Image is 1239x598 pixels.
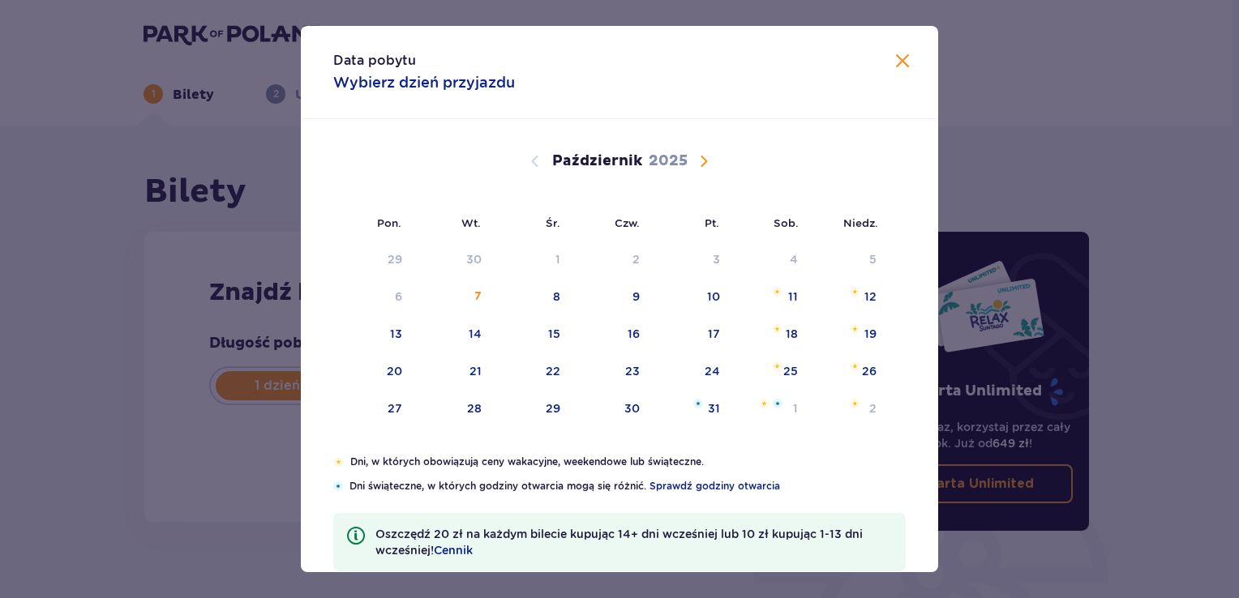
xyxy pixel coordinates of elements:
p: Wybierz dzień przyjazdu [333,73,515,92]
td: Data niedostępna. niedziela, 5 października 2025 [809,242,888,278]
div: 30 [466,251,482,267]
td: wtorek, 21 października 2025 [414,354,494,390]
small: Sob. [774,216,799,229]
td: Data niedostępna. piątek, 3 października 2025 [651,242,731,278]
a: Sprawdź godziny otwarcia [650,479,780,493]
div: 19 [864,326,877,342]
td: środa, 22 października 2025 [493,354,572,390]
div: 25 [783,363,798,379]
small: Śr. [546,216,560,229]
small: Wt. [461,216,481,229]
td: środa, 29 października 2025 [493,391,572,427]
td: wtorek, 28 października 2025 [414,391,494,427]
td: Data niedostępna. poniedziałek, 6 października 2025 [333,280,414,315]
div: 2 [632,251,640,267]
div: 24 [705,363,720,379]
small: Pon. [377,216,401,229]
td: Data niedostępna. poniedziałek, 29 września 2025 [333,242,414,278]
td: wtorek, 14 października 2025 [414,317,494,352]
div: 18 [786,326,798,342]
div: 8 [553,288,560,305]
p: Dni, w których obowiązują ceny wakacyjne, weekendowe lub świąteczne. [350,455,906,469]
img: Niebieska gwiazdka [693,399,703,408]
td: piątek, 24 października 2025 [651,354,731,390]
td: niedziela, 12 października 2025 [809,280,888,315]
img: Pomarańczowa gwiazdka [772,361,782,371]
td: Data niedostępna. czwartek, 2 października 2025 [572,242,652,278]
td: środa, 15 października 2025 [493,317,572,352]
p: Data pobytu [333,52,416,70]
img: Pomarańczowa gwiazdka [772,324,782,334]
button: Zamknij [893,52,912,72]
div: 30 [624,400,640,416]
div: 12 [864,288,877,305]
td: czwartek, 9 października 2025 [572,280,652,315]
p: 2025 [649,152,688,171]
img: Pomarańczowa gwiazdka [850,324,860,334]
div: 6 [395,288,402,305]
div: 2 [869,400,877,416]
td: niedziela, 19 października 2025 [809,317,888,352]
div: 29 [546,400,560,416]
div: 3 [713,251,720,267]
img: Niebieska gwiazdka [333,481,343,491]
div: 1 [555,251,560,267]
td: piątek, 31 października 2025 [651,391,731,427]
div: 29 [388,251,402,267]
td: sobota, 18 października 2025 [731,317,810,352]
img: Pomarańczowa gwiazdka [772,287,782,297]
div: 9 [632,288,640,305]
td: czwartek, 30 października 2025 [572,391,652,427]
small: Niedz. [843,216,878,229]
td: poniedziałek, 27 października 2025 [333,391,414,427]
td: piątek, 10 października 2025 [651,280,731,315]
td: czwartek, 23 października 2025 [572,354,652,390]
div: 1 [793,400,798,416]
p: Oszczędź 20 zł na każdym bilecie kupując 14+ dni wcześniej lub 10 zł kupując 1-13 dni wcześniej! [375,526,893,558]
img: Pomarańczowa gwiazdka [333,457,344,467]
td: niedziela, 2 listopada 2025 [809,391,888,427]
img: Pomarańczowa gwiazdka [759,399,770,408]
div: 23 [625,363,640,379]
td: piątek, 17 października 2025 [651,317,731,352]
div: 21 [469,363,482,379]
td: poniedziałek, 13 października 2025 [333,317,414,352]
div: 4 [790,251,798,267]
td: sobota, 1 listopada 2025 [731,391,810,427]
div: 26 [862,363,877,379]
div: 10 [707,288,720,305]
div: 28 [467,400,482,416]
small: Czw. [615,216,640,229]
td: sobota, 25 października 2025 [731,354,810,390]
div: 7 [474,288,482,305]
button: Poprzedni miesiąc [525,152,545,171]
div: 31 [708,400,720,416]
td: Data niedostępna. wtorek, 30 września 2025 [414,242,494,278]
div: 11 [788,288,798,305]
div: 20 [387,363,402,379]
img: Pomarańczowa gwiazdka [850,399,860,408]
td: czwartek, 16 października 2025 [572,317,652,352]
div: 15 [548,326,560,342]
p: Dni świąteczne, w których godziny otwarcia mogą się różnić. [349,479,906,493]
td: Data niedostępna. środa, 1 października 2025 [493,242,572,278]
div: 5 [869,251,877,267]
div: 13 [390,326,402,342]
img: Niebieska gwiazdka [773,399,782,408]
td: Data niedostępna. sobota, 4 października 2025 [731,242,810,278]
button: Następny miesiąc [694,152,714,171]
td: środa, 8 października 2025 [493,280,572,315]
div: 16 [628,326,640,342]
td: sobota, 11 października 2025 [731,280,810,315]
td: wtorek, 7 października 2025 [414,280,494,315]
a: Cennik [434,542,473,558]
div: 17 [708,326,720,342]
img: Pomarańczowa gwiazdka [850,287,860,297]
td: poniedziałek, 20 października 2025 [333,354,414,390]
div: 14 [469,326,482,342]
div: 27 [388,400,402,416]
small: Pt. [705,216,719,229]
div: 22 [546,363,560,379]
